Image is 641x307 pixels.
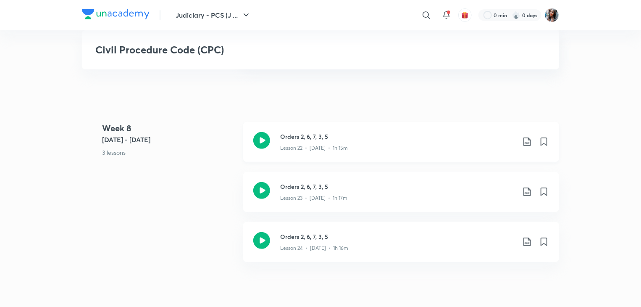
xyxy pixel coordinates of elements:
[280,244,348,252] p: Lesson 24 • [DATE] • 1h 16m
[545,8,559,22] img: Neha Kardam
[280,144,348,152] p: Lesson 22 • [DATE] • 1h 15m
[243,122,559,172] a: Orders 2, 6, 7, 3, 5Lesson 22 • [DATE] • 1h 15m
[95,44,424,56] h3: Civil Procedure Code (CPC)
[280,232,515,241] h3: Orders 2, 6, 7, 3, 5
[82,9,150,21] a: Company Logo
[512,11,520,19] img: streak
[280,194,347,202] p: Lesson 23 • [DATE] • 1h 17m
[243,222,559,272] a: Orders 2, 6, 7, 3, 5Lesson 24 • [DATE] • 1h 16m
[102,122,236,135] h4: Week 8
[280,182,515,191] h3: Orders 2, 6, 7, 3, 5
[82,9,150,19] img: Company Logo
[102,148,236,157] p: 3 lessons
[243,172,559,222] a: Orders 2, 6, 7, 3, 5Lesson 23 • [DATE] • 1h 17m
[461,11,469,19] img: avatar
[458,8,472,22] button: avatar
[280,132,515,141] h3: Orders 2, 6, 7, 3, 5
[102,135,236,145] h5: [DATE] - [DATE]
[171,7,256,24] button: Judiciary - PCS (J ...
